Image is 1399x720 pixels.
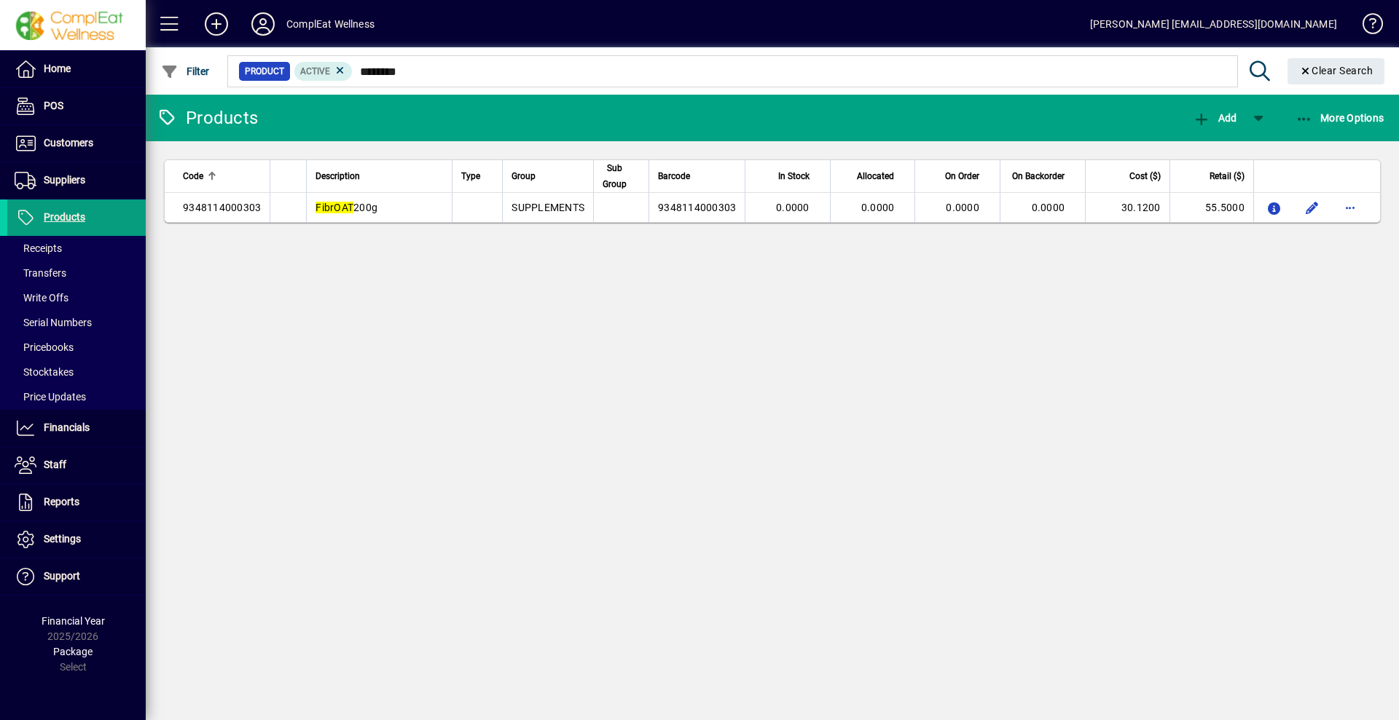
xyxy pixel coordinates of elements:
span: POS [44,100,63,111]
span: Serial Numbers [15,317,92,328]
span: Transfers [15,267,66,279]
a: Support [7,558,146,595]
div: Products [157,106,258,130]
span: In Stock [778,168,810,184]
em: Fibr [316,202,334,213]
span: 200g [316,202,377,213]
span: Filter [161,66,210,77]
span: Home [44,63,71,74]
span: Financial Year [42,615,105,627]
span: Receipts [15,242,62,254]
div: Barcode [658,168,736,184]
span: Customers [44,137,93,149]
div: In Stock [754,168,822,184]
td: 30.1200 [1085,193,1169,222]
button: Filter [157,58,213,84]
a: Customers [7,125,146,162]
a: Transfers [7,261,146,285]
span: Code [183,168,203,184]
span: Reports [44,496,79,507]
span: Allocated [857,168,894,184]
span: Active [300,66,330,76]
a: Reports [7,484,146,521]
a: Write Offs [7,285,146,310]
div: ComplEat Wellness [286,12,375,36]
span: 9348114000303 [658,202,736,213]
span: SUPPLEMENTS [512,202,584,213]
span: Financials [44,422,90,433]
span: 0.0000 [776,202,810,213]
em: OAT [334,202,353,213]
div: Group [512,168,584,184]
span: Suppliers [44,174,85,186]
span: On Order [945,168,979,184]
div: Description [316,168,443,184]
div: Allocated [839,168,908,184]
div: On Backorder [1009,168,1078,184]
div: [PERSON_NAME] [EMAIL_ADDRESS][DOMAIN_NAME] [1090,12,1337,36]
a: Price Updates [7,384,146,409]
button: More options [1339,196,1362,219]
span: Description [316,168,360,184]
span: Sub Group [603,160,627,192]
mat-chip: Activation Status: Active [294,62,353,81]
button: Add [1189,105,1240,131]
button: Add [193,11,240,37]
span: 0.0000 [861,202,895,213]
a: Knowledge Base [1352,3,1381,50]
a: Financials [7,410,146,446]
span: Staff [44,459,66,470]
span: Price Updates [15,391,86,403]
span: Cost ($) [1129,168,1161,184]
td: 55.5000 [1169,193,1253,222]
span: Type [461,168,480,184]
span: Retail ($) [1210,168,1245,184]
span: 0.0000 [1032,202,1065,213]
button: Profile [240,11,286,37]
span: Pricebooks [15,341,74,353]
a: Stocktakes [7,360,146,384]
span: On Backorder [1012,168,1065,184]
span: Add [1193,112,1237,124]
span: Clear Search [1299,65,1373,76]
span: Product [245,64,284,79]
a: POS [7,88,146,124]
span: Products [44,211,85,223]
a: Suppliers [7,162,146,199]
span: Barcode [658,168,690,184]
a: Receipts [7,236,146,261]
a: Serial Numbers [7,310,146,335]
span: More Options [1296,112,1384,124]
div: Type [461,168,493,184]
span: Support [44,570,80,582]
a: Settings [7,521,146,558]
button: Clear [1288,58,1385,84]
button: Edit [1301,196,1324,219]
a: Staff [7,447,146,483]
span: 0.0000 [946,202,979,213]
button: More Options [1292,105,1388,131]
span: Write Offs [15,292,68,304]
div: Sub Group [603,160,640,192]
div: On Order [924,168,992,184]
span: 9348114000303 [183,202,261,213]
a: Home [7,51,146,87]
span: Stocktakes [15,366,74,378]
span: Settings [44,533,81,545]
div: Code [183,168,261,184]
span: Package [53,646,93,657]
span: Group [512,168,536,184]
a: Pricebooks [7,335,146,360]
